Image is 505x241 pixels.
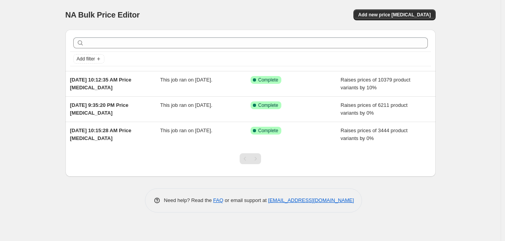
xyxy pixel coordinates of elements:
[353,9,435,20] button: Add new price [MEDICAL_DATA]
[164,197,214,203] span: Need help? Read the
[223,197,268,203] span: or email support at
[73,54,104,64] button: Add filter
[341,102,408,116] span: Raises prices of 6211 product variants by 0%
[358,12,431,18] span: Add new price [MEDICAL_DATA]
[258,102,278,108] span: Complete
[268,197,354,203] a: [EMAIL_ADDRESS][DOMAIN_NAME]
[160,77,212,83] span: This job ran on [DATE].
[160,128,212,133] span: This job ran on [DATE].
[341,77,410,90] span: Raises prices of 10379 product variants by 10%
[240,153,261,164] nav: Pagination
[258,77,278,83] span: Complete
[70,77,132,90] span: [DATE] 10:12:35 AM Price [MEDICAL_DATA]
[70,128,132,141] span: [DATE] 10:15:28 AM Price [MEDICAL_DATA]
[70,102,129,116] span: [DATE] 9:35:20 PM Price [MEDICAL_DATA]
[77,56,95,62] span: Add filter
[160,102,212,108] span: This job ran on [DATE].
[258,128,278,134] span: Complete
[65,11,140,19] span: NA Bulk Price Editor
[213,197,223,203] a: FAQ
[341,128,408,141] span: Raises prices of 3444 product variants by 0%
